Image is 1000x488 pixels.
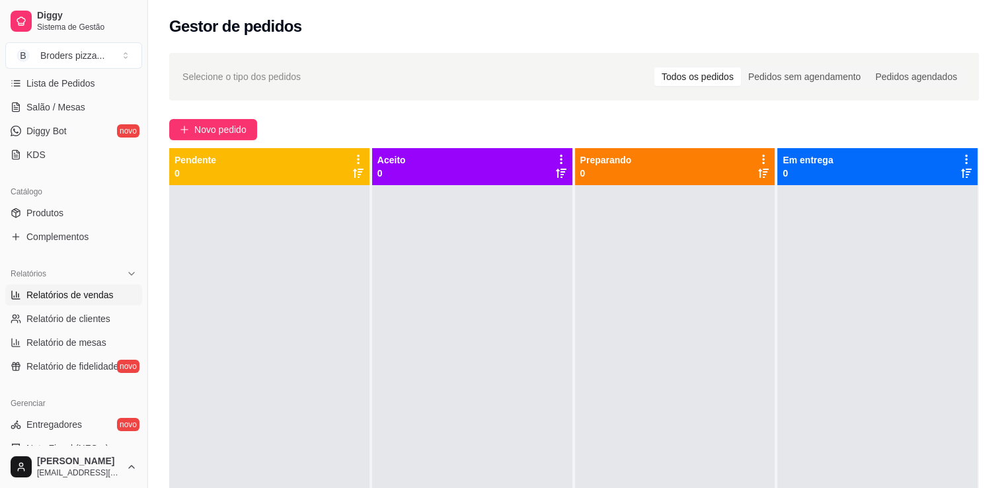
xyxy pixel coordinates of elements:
div: Pedidos sem agendamento [741,67,868,86]
span: B [17,49,30,62]
span: Relatório de fidelidade [26,360,118,373]
a: Lista de Pedidos [5,73,142,94]
p: Preparando [580,153,632,167]
div: Catálogo [5,181,142,202]
a: Relatório de fidelidadenovo [5,356,142,377]
p: Pendente [174,153,216,167]
p: 0 [377,167,406,180]
span: KDS [26,148,46,161]
a: Relatórios de vendas [5,284,142,305]
a: Nota Fiscal (NFC-e) [5,438,142,459]
span: [EMAIL_ADDRESS][DOMAIN_NAME] [37,468,121,478]
h2: Gestor de pedidos [169,16,302,37]
span: Nota Fiscal (NFC-e) [26,442,108,455]
a: Salão / Mesas [5,97,142,118]
span: plus [180,125,189,134]
a: Diggy Botnovo [5,120,142,142]
a: KDS [5,144,142,165]
span: [PERSON_NAME] [37,456,121,468]
span: Novo pedido [194,122,247,137]
p: 0 [783,167,833,180]
button: Novo pedido [169,119,257,140]
span: Produtos [26,206,63,220]
span: Lista de Pedidos [26,77,95,90]
span: Entregadores [26,418,82,431]
a: Produtos [5,202,142,224]
button: Select a team [5,42,142,69]
div: Pedidos agendados [868,67,964,86]
span: Diggy Bot [26,124,67,138]
a: Entregadoresnovo [5,414,142,435]
div: Gerenciar [5,393,142,414]
div: Todos os pedidos [654,67,741,86]
span: Diggy [37,10,137,22]
span: Sistema de Gestão [37,22,137,32]
p: 0 [580,167,632,180]
p: 0 [174,167,216,180]
p: Aceito [377,153,406,167]
span: Complementos [26,230,89,243]
p: Em entrega [783,153,833,167]
span: Relatório de clientes [26,312,110,325]
a: Relatório de clientes [5,308,142,329]
a: Relatório de mesas [5,332,142,353]
span: Salão / Mesas [26,101,85,114]
span: Relatório de mesas [26,336,106,349]
a: Complementos [5,226,142,247]
span: Relatórios [11,268,46,279]
button: [PERSON_NAME][EMAIL_ADDRESS][DOMAIN_NAME] [5,451,142,483]
span: Selecione o tipo dos pedidos [182,69,301,84]
a: DiggySistema de Gestão [5,5,142,37]
span: Relatórios de vendas [26,288,114,302]
div: Broders pizza ... [40,49,104,62]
